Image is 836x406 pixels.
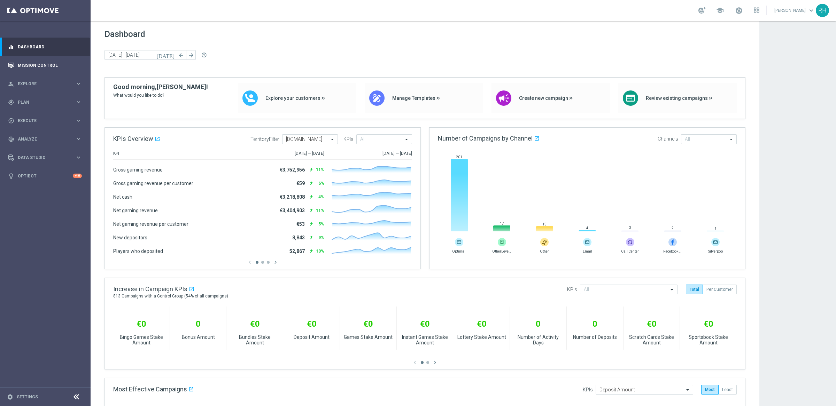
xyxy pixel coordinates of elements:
[73,174,82,178] div: +10
[8,99,75,105] div: Plan
[18,82,75,86] span: Explore
[17,395,38,399] a: Settings
[8,118,14,124] i: play_circle_outline
[8,63,82,68] button: Mission Control
[8,81,75,87] div: Explore
[18,38,82,56] a: Dashboard
[8,154,75,161] div: Data Studio
[8,81,82,87] button: person_search Explore keyboard_arrow_right
[8,136,82,142] button: track_changes Analyze keyboard_arrow_right
[8,81,14,87] i: person_search
[8,99,14,105] i: gps_fixed
[8,173,14,179] i: lightbulb
[816,4,829,17] div: RH
[8,118,75,124] div: Execute
[75,80,82,87] i: keyboard_arrow_right
[8,44,82,50] button: equalizer Dashboard
[18,167,73,185] a: Optibot
[8,44,14,50] i: equalizer
[774,5,816,16] a: [PERSON_NAME]keyboard_arrow_down
[716,7,724,14] span: school
[75,99,82,105] i: keyboard_arrow_right
[8,167,82,185] div: Optibot
[8,118,82,124] button: play_circle_outline Execute keyboard_arrow_right
[8,136,14,142] i: track_changes
[18,119,75,123] span: Execute
[8,38,82,56] div: Dashboard
[75,117,82,124] i: keyboard_arrow_right
[75,136,82,142] i: keyboard_arrow_right
[8,99,82,105] button: gps_fixed Plan keyboard_arrow_right
[18,137,75,141] span: Analyze
[8,136,75,142] div: Analyze
[18,56,82,74] a: Mission Control
[8,173,82,179] button: lightbulb Optibot +10
[7,394,13,400] i: settings
[8,155,82,160] button: Data Studio keyboard_arrow_right
[807,7,815,14] span: keyboard_arrow_down
[18,156,75,160] span: Data Studio
[18,100,75,104] span: Plan
[8,56,82,74] div: Mission Control
[75,154,82,161] i: keyboard_arrow_right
